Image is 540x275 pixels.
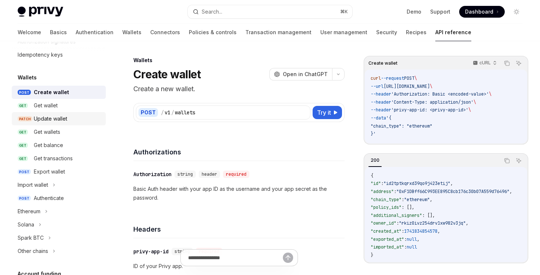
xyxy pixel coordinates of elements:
span: "chain_type" [371,197,402,203]
img: light logo [18,7,63,17]
a: Wallets [122,24,141,41]
span: \ [430,83,432,89]
span: "policy_ids" [371,204,402,210]
span: , [438,228,440,234]
a: Security [376,24,397,41]
div: required [223,171,249,178]
span: : [404,244,407,250]
span: Dashboard [465,8,493,15]
button: Ask AI [514,156,523,165]
a: Policies & controls [189,24,237,41]
span: "address" [371,189,394,194]
a: POSTCreate wallet [12,86,106,99]
h4: Headers [133,224,345,234]
span: Create wallet [368,60,397,66]
div: Spark BTC [18,233,44,242]
a: Demo [407,8,421,15]
button: Ask AI [514,58,523,68]
span: curl [371,75,381,81]
span: "ethereum" [404,197,430,203]
span: "owner_id" [371,220,396,226]
span: , [430,197,432,203]
button: Try it [313,106,342,119]
span: "rkiz0ivz254drv1xw982v3jq" [399,220,466,226]
span: null [407,244,417,250]
span: , [466,220,468,226]
span: \ [468,107,471,113]
span: --header [371,107,391,113]
div: v1 [165,109,170,116]
div: Other chains [18,247,48,256]
span: POST [18,90,31,95]
div: Get transactions [34,154,73,163]
span: POST [18,196,31,201]
a: Support [430,8,450,15]
a: POSTExport wallet [12,165,106,178]
span: POST [404,75,414,81]
a: GETGet transactions [12,152,106,165]
span: null [407,236,417,242]
span: ⌘ K [340,9,348,15]
a: Transaction management [245,24,312,41]
span: --header [371,99,391,105]
div: 200 [368,156,382,165]
p: Create a new wallet. [133,84,345,94]
div: Authorization [133,171,172,178]
span: } [371,252,373,258]
span: : [], [422,213,435,218]
div: Ethereum [18,207,40,216]
span: \ [489,91,492,97]
button: cURL [469,57,500,69]
span: [URL][DOMAIN_NAME] [384,83,430,89]
span: GET [18,143,28,148]
span: : [396,220,399,226]
p: cURL [479,60,491,66]
span: , [510,189,512,194]
span: { [371,173,373,179]
span: : [404,236,407,242]
h1: Create wallet [133,68,201,81]
button: Search...⌘K [188,5,352,18]
span: POST [18,169,31,175]
span: : [394,189,396,194]
div: Update wallet [34,114,67,123]
span: , [450,181,453,186]
button: Copy the contents from the code block [502,156,512,165]
div: / [161,109,164,116]
p: Basic Auth header with your app ID as the username and your app secret as the password. [133,185,345,202]
div: Get wallets [34,128,60,136]
span: , [417,236,420,242]
span: 'privy-app-id: <privy-app-id>' [391,107,468,113]
div: Get balance [34,141,63,150]
span: PATCH [18,116,32,122]
a: GETGet wallet [12,99,106,112]
a: PATCHUpdate wallet [12,112,106,125]
button: Open in ChatGPT [269,68,332,81]
span: : [], [402,204,414,210]
button: Toggle dark mode [511,6,522,18]
span: \ [414,75,417,81]
span: "additional_signers" [371,213,422,218]
a: Basics [50,24,67,41]
h4: Authorizations [133,147,345,157]
span: : [402,228,404,234]
a: Recipes [406,24,426,41]
div: Idempotency keys [18,50,63,59]
span: GET [18,103,28,108]
span: "id" [371,181,381,186]
a: Connectors [150,24,180,41]
div: Create wallet [34,88,69,97]
div: Import wallet [18,181,48,189]
button: Send message [283,253,293,263]
div: Export wallet [34,167,65,176]
span: \ [474,99,476,105]
span: "created_at" [371,228,402,234]
div: Wallets [133,57,345,64]
span: GET [18,129,28,135]
div: Solana [18,220,34,229]
span: 'Content-Type: application/json' [391,99,474,105]
a: Authentication [76,24,114,41]
a: Welcome [18,24,41,41]
span: "chain_type": "ethereum" [371,123,432,129]
div: Search... [202,7,222,16]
